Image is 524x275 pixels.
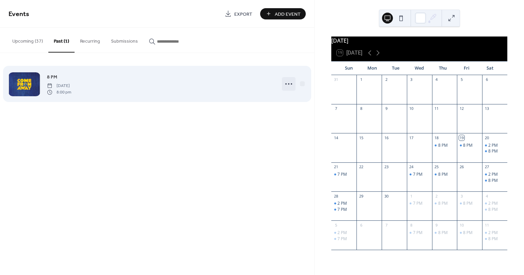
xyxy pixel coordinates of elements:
div: 30 [384,193,389,199]
span: 8 PM [47,74,57,81]
div: 8 PM [432,230,457,236]
div: 7 PM [331,172,356,177]
div: 20 [484,135,489,140]
div: 3 [459,193,464,199]
div: 8 PM [432,172,457,177]
div: 2 PM [331,201,356,206]
div: Wed [408,61,431,75]
div: 8 PM [488,178,498,184]
div: 8 [359,106,364,111]
button: Recurring [75,28,106,52]
div: Fri [455,61,478,75]
div: 2 PM [488,172,498,177]
div: 7 [384,222,389,228]
div: 7 PM [337,236,347,242]
div: 8 PM [488,148,498,154]
div: 8 PM [457,143,482,148]
div: 21 [333,164,338,170]
div: 22 [359,164,364,170]
div: 31 [333,77,338,82]
div: [DATE] [331,37,507,45]
button: Submissions [106,28,143,52]
div: 15 [359,135,364,140]
div: 8 PM [488,236,498,242]
div: 2 PM [482,230,507,236]
div: 8 PM [463,143,473,148]
div: 2 PM [488,201,498,206]
div: 7 PM [413,172,423,177]
span: 8:00 pm [47,89,71,95]
div: 12 [459,106,464,111]
div: 2 PM [482,172,507,177]
div: 11 [434,106,439,111]
div: 28 [333,193,338,199]
div: 7 PM [407,230,432,236]
div: 25 [434,164,439,170]
div: 6 [359,222,364,228]
a: 8 PM [47,73,57,81]
div: 8 PM [438,143,448,148]
div: 2 PM [331,230,356,236]
div: 8 PM [482,236,507,242]
div: 8 PM [438,172,448,177]
div: 7 PM [413,230,423,236]
div: 2 PM [482,201,507,206]
span: Export [234,11,252,18]
div: 2 PM [488,230,498,236]
div: 7 PM [407,201,432,206]
div: 16 [384,135,389,140]
div: 9 [434,222,439,228]
div: 7 PM [337,207,347,213]
div: 11 [484,222,489,228]
div: 7 PM [337,172,347,177]
div: 2 PM [488,143,498,148]
div: 10 [459,222,464,228]
div: 1 [409,193,414,199]
div: 8 PM [432,201,457,206]
div: 8 PM [463,230,473,236]
div: 2 PM [337,201,347,206]
div: 27 [484,164,489,170]
div: 8 PM [488,207,498,213]
span: [DATE] [47,83,71,89]
div: 26 [459,164,464,170]
div: 8 PM [432,143,457,148]
div: 4 [434,77,439,82]
div: 2 PM [482,143,507,148]
div: 2 [384,77,389,82]
div: Thu [431,61,455,75]
div: 8 PM [438,201,448,206]
div: 7 [333,106,338,111]
div: 4 [484,193,489,199]
div: 8 PM [457,201,482,206]
div: 17 [409,135,414,140]
div: 18 [434,135,439,140]
div: 8 PM [482,207,507,213]
div: 7 PM [331,207,356,213]
div: 6 [484,77,489,82]
div: 3 [409,77,414,82]
span: Add Event [275,11,301,18]
div: 29 [359,193,364,199]
div: 2 PM [337,230,347,236]
div: 8 PM [482,148,507,154]
div: 13 [484,106,489,111]
button: Add Event [260,8,306,19]
div: 23 [384,164,389,170]
div: 8 [409,222,414,228]
div: 1 [359,77,364,82]
div: 5 [333,222,338,228]
div: 9 [384,106,389,111]
div: 2 [434,193,439,199]
div: 7 PM [413,201,423,206]
div: 10 [409,106,414,111]
div: 7 PM [407,172,432,177]
span: Events [9,8,29,21]
div: 8 PM [463,201,473,206]
div: 24 [409,164,414,170]
div: 14 [333,135,338,140]
div: Sun [337,61,360,75]
div: Tue [384,61,408,75]
div: 7 PM [331,236,356,242]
